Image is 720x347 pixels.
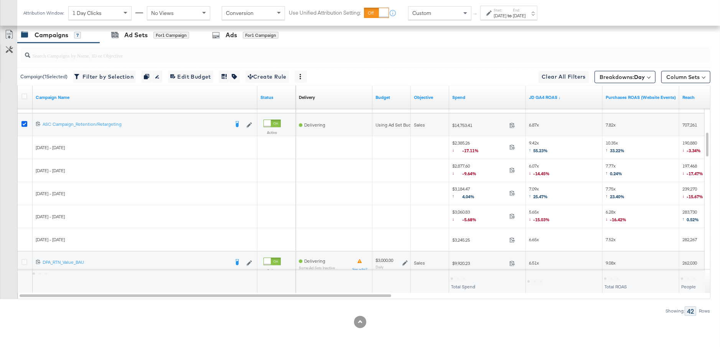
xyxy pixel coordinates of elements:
span: 33.22% [610,148,625,153]
button: Filter by Selection [73,71,136,83]
a: Your campaign name. [36,94,254,100]
span: 0.24% [610,171,623,176]
span: $2,385.26 [452,140,506,156]
span: ↑ [606,193,610,199]
span: Sales [414,122,425,128]
div: [DATE] [494,13,506,19]
span: ↓ [529,216,534,222]
span: -15.03% [534,217,550,222]
span: 9.42x [529,140,548,156]
span: $9,920.23 [452,260,506,266]
span: Sales [414,260,425,266]
div: for 1 Campaign [243,32,278,39]
sub: Daily [376,265,384,269]
span: People [681,284,696,289]
label: Use Unified Attribution Setting: [289,9,361,16]
span: 262,030 [682,260,697,266]
a: The total value of the purchase actions divided by spend tracked by your Custom Audience pixel on... [606,94,676,100]
span: 9.08x [606,260,616,266]
div: 7 [74,32,81,39]
span: $3,245.25 [452,237,506,243]
button: Create Rule [245,71,289,83]
span: 6.51x [529,260,539,266]
span: -14.45% [534,171,550,176]
span: ↑ [529,193,534,199]
span: Conversion [226,10,254,16]
span: Total ROAS [605,284,627,289]
div: Campaign ( 1 Selected) [20,73,68,80]
span: $3,184.47 [452,186,506,202]
span: Breakdowns: [600,73,645,81]
b: Day [634,74,645,81]
div: Delivery [299,94,315,100]
span: 283,730 [682,209,699,225]
span: 6.28x [606,209,627,225]
div: Attribution Window: [23,10,64,16]
div: 42 [685,306,696,316]
span: ↓ [606,216,610,222]
a: The maximum amount you're willing to spend on your ads, on average each day or over the lifetime ... [376,94,408,100]
span: [DATE] - [DATE] [36,145,65,150]
span: [DATE] - [DATE] [36,168,65,173]
div: DPA_RTN_Value_BAU [43,259,229,265]
button: Edit Budget [168,71,213,83]
span: 707,261 [682,122,697,128]
sub: Some Ad Sets Inactive [299,266,335,270]
button: Breakdowns:Day [595,71,656,83]
span: ↓ [529,170,534,176]
span: 7.77x [606,163,623,179]
span: 7.52x [606,237,616,242]
span: ↓ [452,170,463,176]
div: Ads [226,31,237,39]
span: 197,468 [682,163,704,179]
span: -17.47% [687,171,704,176]
span: ↑ [472,13,479,16]
span: 0.52% [687,217,699,222]
div: Ad Sets [124,31,148,39]
span: Create Rule [248,72,287,82]
span: 23.40% [610,194,625,199]
span: 190,880 [682,140,701,156]
span: ↓ [452,216,463,222]
span: $2,877.60 [452,163,506,179]
span: 6.65x [529,237,539,242]
span: 4.04% [463,194,481,199]
span: -3.34% [687,148,701,153]
label: Active [264,268,281,273]
div: Showing: [665,308,685,314]
span: -5.68% [463,217,483,222]
span: 5.65x [529,209,550,225]
span: [DATE] - [DATE] [36,214,65,219]
div: $3,000.00 [376,257,393,263]
span: [DATE] - [DATE] [36,191,65,196]
div: ASC Campaign_Retention/Retargeting [43,121,229,127]
span: ↓ [682,193,687,199]
div: Campaigns [35,31,68,39]
div: for 1 Campaign [153,32,189,39]
span: Total Spend [451,284,475,289]
span: -17.11% [463,148,485,153]
a: Your campaign's objective. [414,94,446,100]
span: 7.82x [606,122,616,128]
span: Clear All Filters [542,72,586,82]
span: $14,753.41 [452,122,506,128]
button: Column Sets [661,71,710,83]
span: ↑ [682,216,687,222]
span: 7.75x [606,186,625,202]
button: Clear All Filters [539,71,589,83]
label: Active [264,130,281,135]
span: ↑ [606,147,610,153]
a: Shows the current state of your Ad Campaign. [260,94,293,100]
span: ↓ [682,147,687,153]
span: [DATE] - [DATE] [36,237,65,242]
span: 282,267 [682,237,697,242]
a: DPA_RTN_Value_BAU [43,259,229,267]
span: -16.42% [610,217,627,222]
span: $3,060.83 [452,209,506,225]
span: -9.64% [463,171,483,176]
span: ↑ [452,193,463,199]
span: ↑ [529,147,534,153]
div: [DATE] [513,13,526,19]
div: Rows [699,308,710,314]
span: 239,270 [682,186,704,202]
